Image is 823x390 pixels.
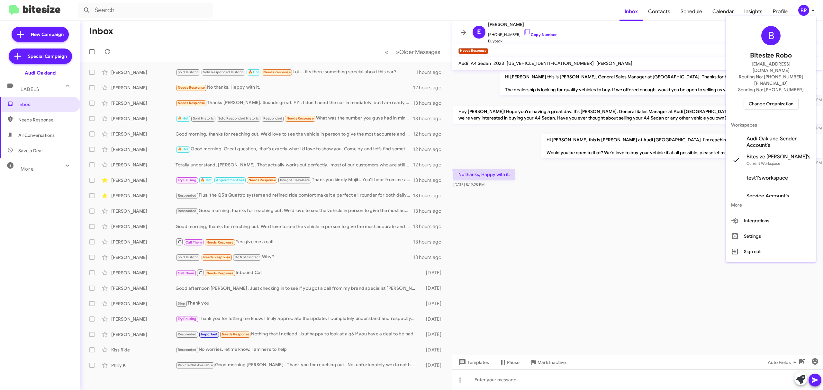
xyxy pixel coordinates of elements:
[734,61,808,74] span: [EMAIL_ADDRESS][DOMAIN_NAME]
[746,193,789,199] span: Service Account's
[746,154,810,160] span: Bitesize [PERSON_NAME]'s
[749,98,793,109] span: Change Organization
[726,244,816,259] button: Sign out
[726,197,816,213] span: More
[746,136,811,148] span: Audi Oakland Sender Account's
[726,213,816,228] button: Integrations
[726,228,816,244] button: Settings
[761,26,781,45] div: B
[744,98,799,110] button: Change Organization
[738,86,804,93] span: Sending No: [PHONE_NUMBER]
[734,74,808,86] span: Routing No: [PHONE_NUMBER][FINANCIAL_ID]
[746,175,788,181] span: test1'sworkspace
[746,161,780,166] span: Current Workspace
[726,117,816,133] span: Workspaces
[750,50,792,61] span: Bitesize Robo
